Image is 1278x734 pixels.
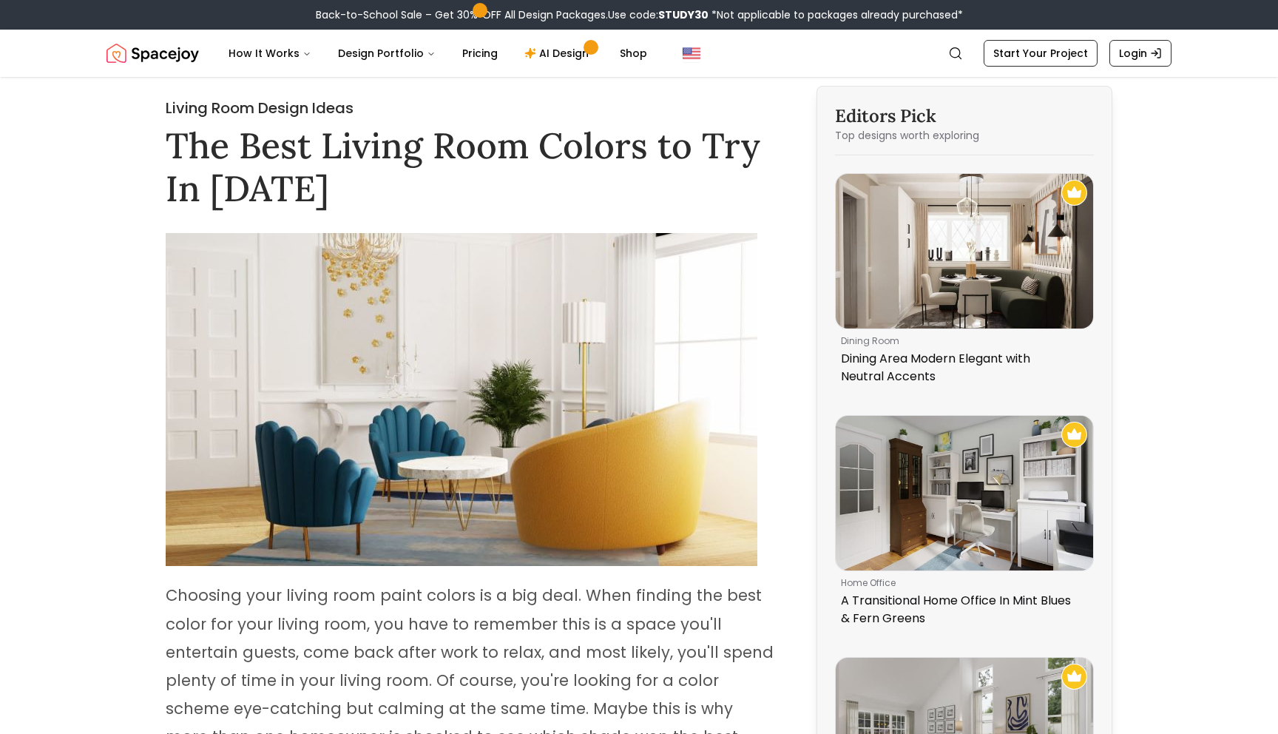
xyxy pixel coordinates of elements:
a: Shop [608,38,659,68]
p: Dining Area Modern Elegant with Neutral Accents [841,350,1082,385]
a: Start Your Project [984,40,1098,67]
a: Pricing [450,38,510,68]
nav: Main [217,38,659,68]
p: dining room [841,335,1082,347]
a: AI Design [513,38,605,68]
a: Spacejoy [106,38,199,68]
img: United States [683,44,700,62]
p: Top designs worth exploring [835,128,1094,143]
img: Dining Area Modern Elegant with Neutral Accents [836,174,1093,329]
img: Best living room paint colors [166,233,757,566]
a: A Transitional Home Office In Mint Blues & Fern GreensRecommended Spacejoy Design - A Transitiona... [835,415,1094,633]
span: Use code: [608,7,709,22]
div: Back-to-School Sale – Get 30% OFF All Design Packages. [316,7,963,22]
img: Recommended Spacejoy Design - Moroccan Leather Poufs: Mid-Century Modern Living Room [1061,664,1087,690]
button: How It Works [217,38,323,68]
b: STUDY30 [658,7,709,22]
button: Design Portfolio [326,38,447,68]
nav: Global [106,30,1171,77]
h2: Living Room Design Ideas [166,98,778,118]
img: A Transitional Home Office In Mint Blues & Fern Greens [836,416,1093,570]
p: home office [841,577,1082,589]
h3: Editors Pick [835,104,1094,128]
span: *Not applicable to packages already purchased* [709,7,963,22]
img: Recommended Spacejoy Design - A Transitional Home Office In Mint Blues & Fern Greens [1061,422,1087,448]
h1: The Best Living Room Colors to Try In [DATE] [166,124,778,209]
p: A Transitional Home Office In Mint Blues & Fern Greens [841,592,1082,627]
a: Dining Area Modern Elegant with Neutral AccentsRecommended Spacejoy Design - Dining Area Modern E... [835,173,1094,391]
a: Login [1109,40,1171,67]
img: Spacejoy Logo [106,38,199,68]
img: Recommended Spacejoy Design - Dining Area Modern Elegant with Neutral Accents [1061,180,1087,206]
